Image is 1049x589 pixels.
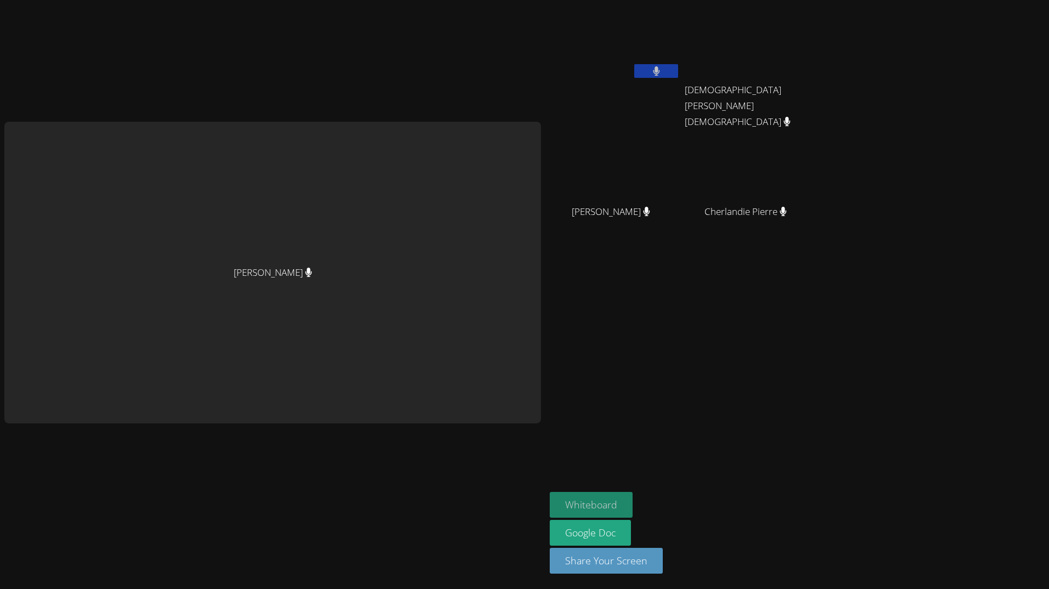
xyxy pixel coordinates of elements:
[4,122,541,423] div: [PERSON_NAME]
[550,492,633,518] button: Whiteboard
[685,82,807,130] span: [DEMOGRAPHIC_DATA][PERSON_NAME][DEMOGRAPHIC_DATA]
[572,204,650,220] span: [PERSON_NAME]
[704,204,787,220] span: Cherlandie Pierre
[550,548,663,574] button: Share Your Screen
[550,520,631,546] a: Google Doc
